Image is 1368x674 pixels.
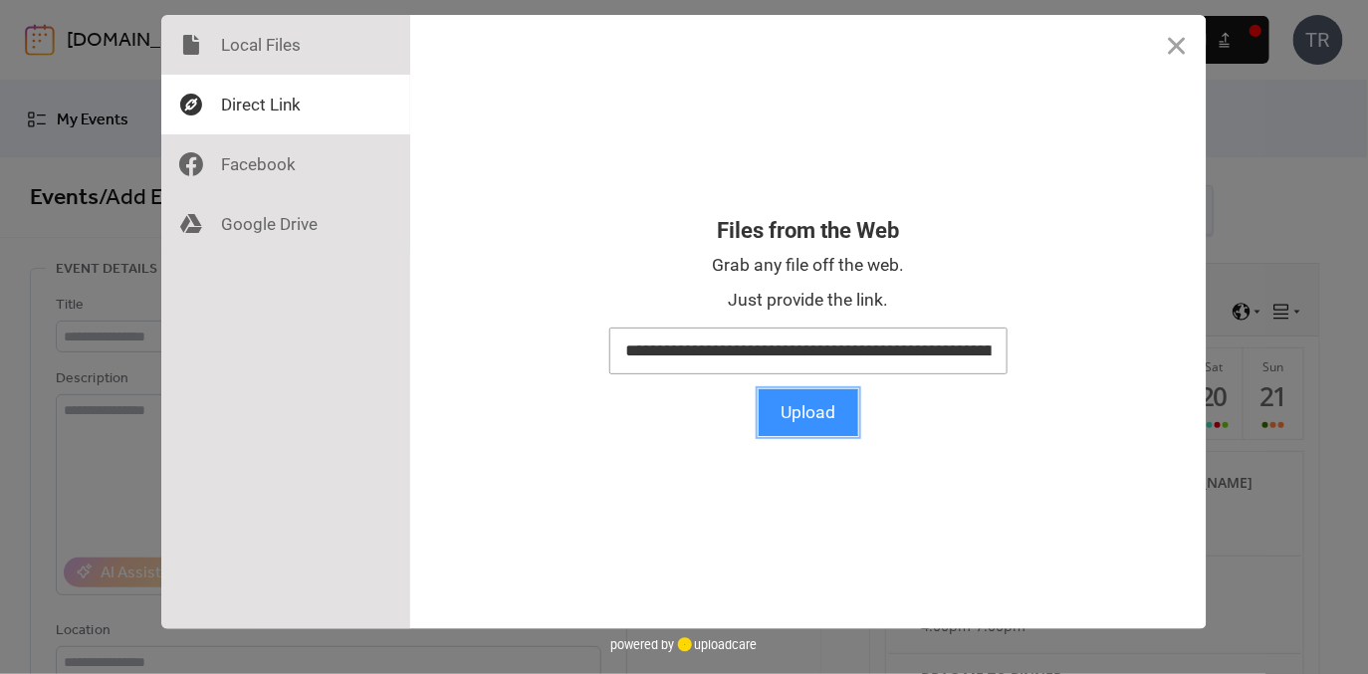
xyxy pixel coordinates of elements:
[718,218,900,243] div: Files from the Web
[759,389,858,436] button: Upload
[729,288,889,313] div: Just provide the link.
[675,637,758,652] a: uploadcare
[161,15,410,75] div: Local Files
[611,629,758,659] div: powered by
[161,134,410,194] div: Facebook
[161,75,410,134] div: Direct Link
[1147,15,1207,75] button: Close
[161,194,410,254] div: Google Drive
[713,253,905,278] div: Grab any file off the web.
